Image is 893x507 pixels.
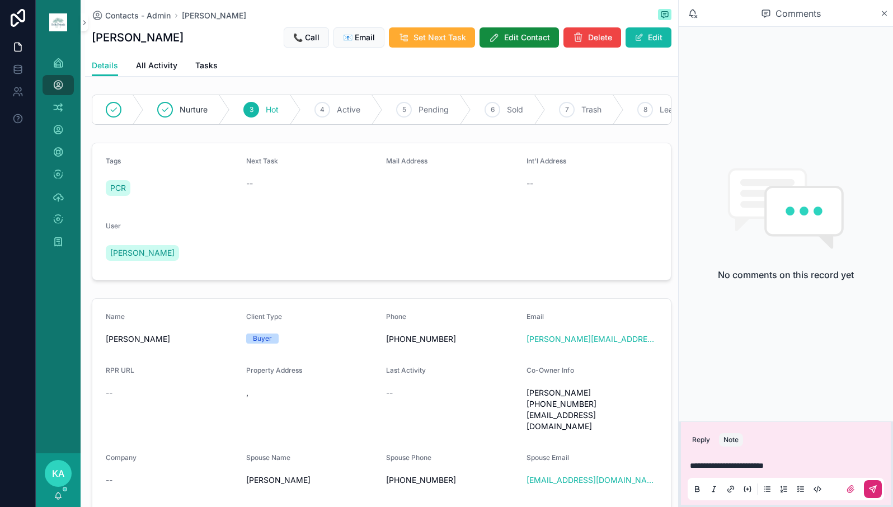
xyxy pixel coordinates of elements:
span: Phone [386,312,406,321]
span: Lead Stage [660,104,702,115]
span: -- [527,178,533,189]
span: 5 [402,105,406,114]
span: 📞 Call [293,32,319,43]
span: Nurture [180,104,208,115]
button: 📧 Email [333,27,384,48]
span: Company [106,453,137,462]
span: PCR [110,182,126,194]
span: Name [106,312,125,321]
span: 📧 Email [343,32,375,43]
button: Edit Contact [480,27,559,48]
span: 6 [491,105,495,114]
span: Contacts - Admin [105,10,171,21]
span: Tasks [195,60,218,71]
span: [PERSON_NAME] [110,247,175,259]
span: Next Task [246,157,278,165]
span: , [246,387,378,398]
div: Buyer [253,334,272,344]
a: [PERSON_NAME][EMAIL_ADDRESS][DOMAIN_NAME] [527,334,658,345]
span: Spouse Phone [386,453,431,462]
a: Details [92,55,118,77]
button: Note [719,433,743,447]
a: [EMAIL_ADDRESS][DOMAIN_NAME] [527,475,658,486]
span: RPR URL [106,366,134,374]
span: Edit Contact [504,32,550,43]
span: [PERSON_NAME] [106,334,237,345]
span: Spouse Email [527,453,569,462]
span: Spouse Name [246,453,290,462]
span: Comments [775,7,821,20]
span: 3 [250,105,253,114]
span: Last Activity [386,366,426,374]
span: Delete [588,32,612,43]
span: Property Address [246,366,302,374]
span: Co-Owner Info [527,366,574,374]
span: -- [246,178,253,189]
img: App logo [49,13,67,31]
span: User [106,222,121,230]
span: -- [106,475,112,486]
button: Reply [688,433,715,447]
span: [PHONE_NUMBER] [386,475,518,486]
h1: [PERSON_NAME] [92,30,184,45]
span: Tags [106,157,121,165]
h2: No comments on this record yet [718,268,854,281]
span: Details [92,60,118,71]
a: PCR [106,180,130,196]
button: 📞 Call [284,27,329,48]
a: Contacts - Admin [92,10,171,21]
span: Pending [419,104,449,115]
span: Client Type [246,312,282,321]
span: Mail Address [386,157,427,165]
span: -- [386,387,393,398]
span: Trash [581,104,601,115]
span: 4 [320,105,325,114]
span: [PERSON_NAME] [PHONE_NUMBER] [EMAIL_ADDRESS][DOMAIN_NAME] [527,387,658,432]
button: Set Next Task [389,27,475,48]
a: [PERSON_NAME] [106,245,179,261]
span: Sold [507,104,523,115]
button: Edit [626,27,671,48]
span: Active [337,104,360,115]
span: Set Next Task [413,32,466,43]
a: Tasks [195,55,218,78]
span: 8 [643,105,647,114]
span: 7 [565,105,569,114]
span: KA [52,467,64,480]
a: [PERSON_NAME] [182,10,246,21]
span: -- [106,387,112,398]
button: Delete [563,27,621,48]
div: scrollable content [36,45,81,266]
div: Note [723,435,739,444]
span: [PHONE_NUMBER] [386,334,518,345]
span: Int'l Address [527,157,566,165]
span: All Activity [136,60,177,71]
span: Hot [266,104,279,115]
span: [PERSON_NAME] [246,475,378,486]
a: All Activity [136,55,177,78]
span: Email [527,312,544,321]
